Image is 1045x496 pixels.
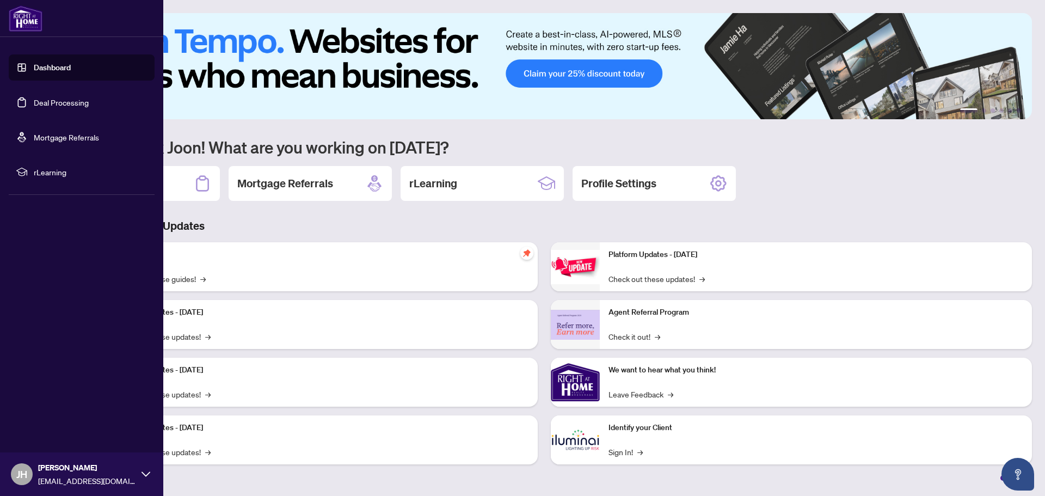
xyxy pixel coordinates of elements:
p: Platform Updates - [DATE] [114,307,529,319]
img: Platform Updates - June 23, 2025 [551,250,600,284]
img: Slide 0 [57,13,1032,119]
a: Leave Feedback→ [608,388,673,400]
img: Agent Referral Program [551,310,600,340]
p: Platform Updates - [DATE] [608,249,1023,261]
span: → [205,388,211,400]
p: We want to hear what you think! [608,364,1023,376]
p: Platform Updates - [DATE] [114,364,529,376]
p: Self-Help [114,249,529,261]
button: 1 [960,108,978,113]
span: pushpin [520,247,533,260]
a: Dashboard [34,63,71,72]
button: 2 [982,108,986,113]
p: Agent Referral Program [608,307,1023,319]
p: Platform Updates - [DATE] [114,422,529,434]
img: We want to hear what you think! [551,358,600,407]
button: 3 [991,108,995,113]
button: 4 [999,108,1004,113]
span: → [200,273,206,285]
button: 6 [1017,108,1021,113]
span: [PERSON_NAME] [38,462,136,474]
h2: Mortgage Referrals [237,176,333,191]
a: Deal Processing [34,97,89,107]
span: → [637,446,643,458]
span: rLearning [34,166,147,178]
p: Identify your Client [608,422,1023,434]
span: → [655,330,660,342]
a: Check out these updates!→ [608,273,705,285]
img: Identify your Client [551,415,600,464]
a: Check it out!→ [608,330,660,342]
button: 5 [1008,108,1012,113]
span: JH [16,467,27,482]
a: Mortgage Referrals [34,132,99,142]
span: → [205,446,211,458]
span: → [668,388,673,400]
img: logo [9,5,42,32]
button: Open asap [1001,458,1034,491]
h1: Welcome back Joon! What are you working on [DATE]? [57,137,1032,157]
a: Sign In!→ [608,446,643,458]
h2: Profile Settings [581,176,656,191]
h2: rLearning [409,176,457,191]
span: → [205,330,211,342]
span: → [699,273,705,285]
span: [EMAIL_ADDRESS][DOMAIN_NAME] [38,475,136,487]
h3: Brokerage & Industry Updates [57,218,1032,234]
